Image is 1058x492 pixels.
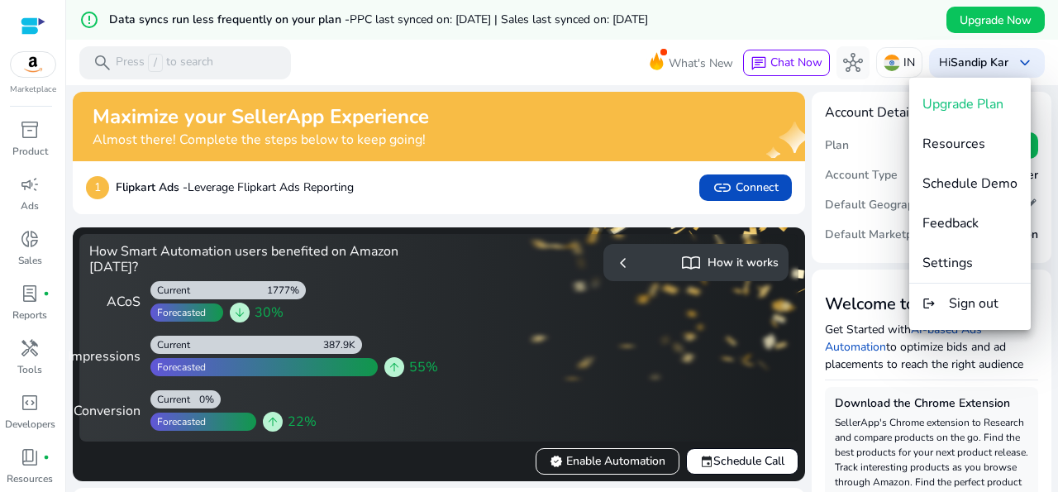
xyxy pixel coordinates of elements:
[922,254,973,272] span: Settings
[922,135,985,153] span: Resources
[922,174,1017,193] span: Schedule Demo
[922,214,979,232] span: Feedback
[922,95,1003,113] span: Upgrade Plan
[922,294,936,313] mat-icon: logout
[949,294,998,313] span: Sign out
